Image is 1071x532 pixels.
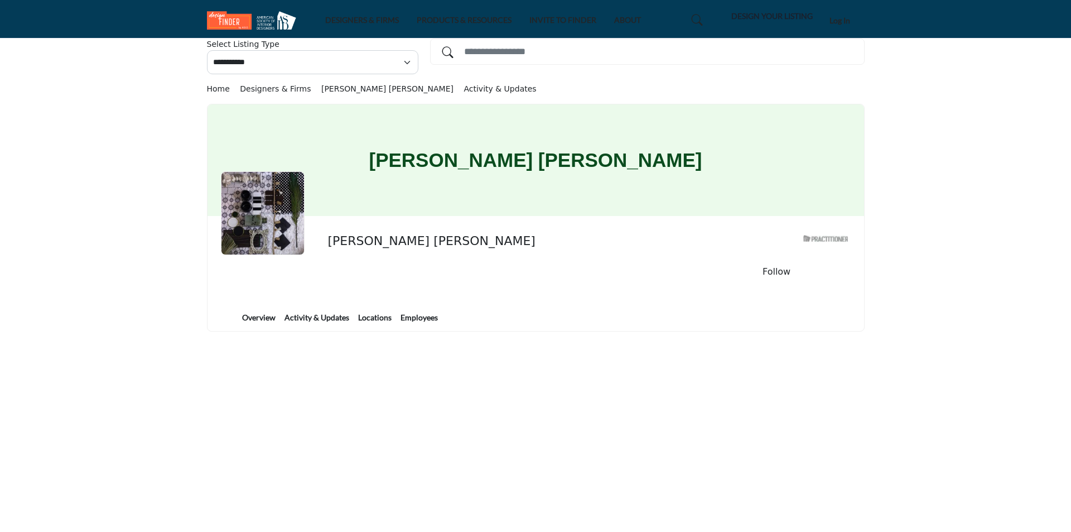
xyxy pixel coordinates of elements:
a: [PERSON_NAME] [PERSON_NAME] [321,84,454,93]
button: Like [703,267,716,276]
a: Employees [400,311,438,331]
a: Locations [358,311,392,331]
a: Overview [242,311,276,331]
a: Activity & Updates [456,84,536,93]
div: DESIGN YOUR LISTING [715,9,813,23]
button: Log In [816,11,865,31]
img: ASID Qualified Practitioners [803,232,848,245]
img: site Logo [207,11,302,30]
input: Search Solutions [430,39,865,65]
a: Activity & Updates [284,311,350,331]
a: Designers & Firms [240,84,321,93]
button: Follow [722,260,832,284]
a: Home [207,84,240,93]
a: ABOUT [614,15,641,25]
span: Log In [829,16,850,25]
h2: [PERSON_NAME] [PERSON_NAME] [327,234,634,248]
label: Select Listing Type [207,39,279,50]
h5: DESIGN YOUR LISTING [731,11,813,21]
a: Search [682,11,710,30]
button: More details [837,268,851,277]
a: INVITE TO FINDER [529,15,596,25]
a: DESIGNERS & FIRMS [325,15,399,25]
a: PRODUCTS & RESOURCES [417,15,512,25]
h1: [PERSON_NAME] [PERSON_NAME] [369,104,702,216]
